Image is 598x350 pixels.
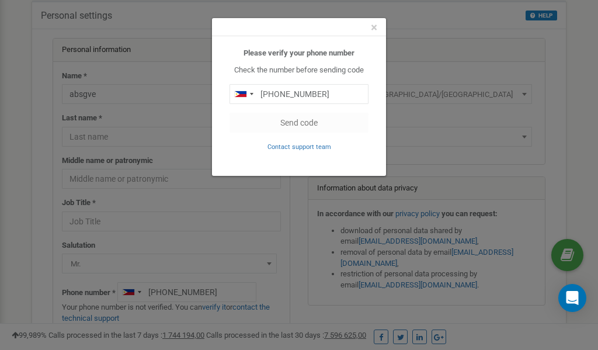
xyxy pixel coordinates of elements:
[244,48,354,57] b: Please verify your phone number
[558,284,586,312] div: Open Intercom Messenger
[230,84,368,104] input: 0905 123 4567
[230,65,368,76] p: Check the number before sending code
[371,20,377,34] span: ×
[230,113,368,133] button: Send code
[371,22,377,34] button: Close
[267,142,331,151] a: Contact support team
[267,143,331,151] small: Contact support team
[230,85,257,103] div: Telephone country code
